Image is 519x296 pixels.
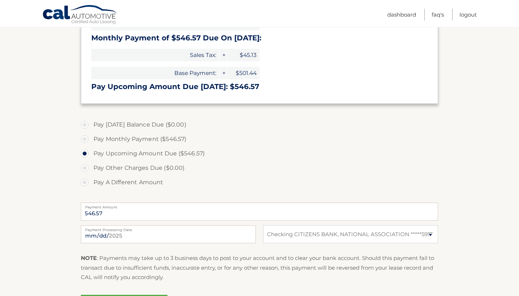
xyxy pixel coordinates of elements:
label: Pay Other Charges Due ($0.00) [81,161,438,175]
input: Payment Amount [81,203,438,221]
label: Payment Processing Date [81,225,256,231]
label: Pay [DATE] Balance Due ($0.00) [81,118,438,132]
span: Sales Tax: [91,49,219,61]
input: Payment Date [81,225,256,243]
a: Logout [459,9,477,21]
label: Pay Upcoming Amount Due ($546.57) [81,146,438,161]
span: Base Payment: [91,67,219,79]
a: FAQ's [432,9,444,21]
a: Cal Automotive [42,5,118,26]
h3: Pay Upcoming Amount Due [DATE]: $546.57 [91,82,428,91]
label: Pay Monthly Payment ($546.57) [81,132,438,146]
span: + [219,49,227,61]
strong: NOTE [81,255,97,261]
a: Dashboard [387,9,416,21]
p: : Payments may take up to 3 business days to post to your account and to clear your bank account.... [81,253,438,282]
label: Payment Amount [81,203,438,208]
label: Pay A Different Amount [81,175,438,190]
span: $45.13 [227,49,259,61]
span: $501.44 [227,67,259,79]
span: + [219,67,227,79]
h3: Monthly Payment of $546.57 Due On [DATE]: [91,34,428,43]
